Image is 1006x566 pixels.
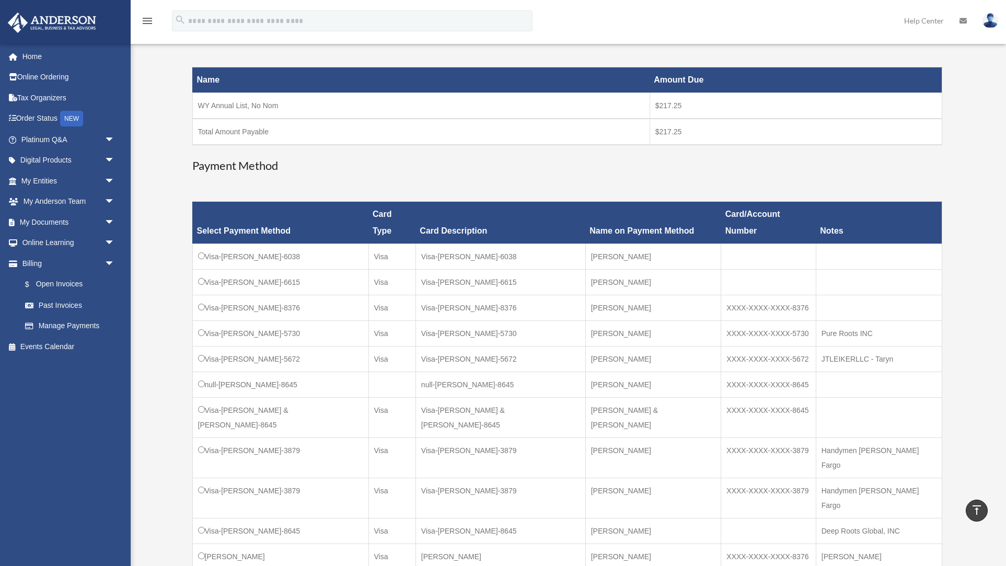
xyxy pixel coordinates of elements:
th: Card/Account Number [721,202,816,244]
a: My Entitiesarrow_drop_down [7,170,131,191]
th: Name [192,67,650,93]
a: My Documentsarrow_drop_down [7,212,131,233]
th: Card Description [415,202,585,244]
td: [PERSON_NAME] [585,438,721,478]
td: Deep Roots Global, INC [816,518,942,544]
td: [PERSON_NAME] [585,321,721,346]
img: User Pic [982,13,998,28]
span: arrow_drop_down [105,150,125,171]
td: Visa-[PERSON_NAME]-6615 [415,270,585,295]
td: Visa [368,244,415,270]
h3: Payment Method [192,158,942,174]
th: Select Payment Method [192,202,368,244]
td: [PERSON_NAME] [585,270,721,295]
td: Visa-[PERSON_NAME]-5730 [192,321,368,346]
a: $Open Invoices [15,274,120,295]
th: Notes [816,202,942,244]
td: [PERSON_NAME] [585,478,721,518]
span: arrow_drop_down [105,191,125,213]
td: Visa-[PERSON_NAME]-3879 [192,478,368,518]
td: Visa-[PERSON_NAME]-3879 [192,438,368,478]
td: Visa-[PERSON_NAME]-5672 [415,346,585,372]
td: Handymen [PERSON_NAME] Fargo [816,438,942,478]
td: JTLEIKERLLC - Taryn [816,346,942,372]
td: Visa-[PERSON_NAME]-3879 [415,478,585,518]
a: Home [7,46,131,67]
td: Visa-[PERSON_NAME]-8645 [415,518,585,544]
td: Visa-[PERSON_NAME]-5672 [192,346,368,372]
td: Visa-[PERSON_NAME]-6038 [415,244,585,270]
td: [PERSON_NAME] [585,244,721,270]
th: Name on Payment Method [585,202,721,244]
span: arrow_drop_down [105,233,125,254]
td: null-[PERSON_NAME]-8645 [415,372,585,398]
a: menu [141,18,154,27]
td: $217.25 [650,119,942,145]
td: XXXX-XXXX-XXXX-8645 [721,398,816,438]
img: Anderson Advisors Platinum Portal [5,13,99,33]
a: Billingarrow_drop_down [7,253,125,274]
td: XXXX-XXXX-XXXX-3879 [721,438,816,478]
i: search [175,14,186,26]
td: WY Annual List, No Nom [192,93,650,119]
td: XXXX-XXXX-XXXX-3879 [721,478,816,518]
a: Online Learningarrow_drop_down [7,233,131,253]
td: Pure Roots INC [816,321,942,346]
div: NEW [60,111,83,126]
td: XXXX-XXXX-XXXX-8376 [721,295,816,321]
td: Handymen [PERSON_NAME] Fargo [816,478,942,518]
i: menu [141,15,154,27]
a: My Anderson Teamarrow_drop_down [7,191,131,212]
a: vertical_align_top [966,500,988,522]
a: Online Ordering [7,67,131,88]
td: Visa-[PERSON_NAME] & [PERSON_NAME]-8645 [192,398,368,438]
td: Visa-[PERSON_NAME]-5730 [415,321,585,346]
td: Visa [368,438,415,478]
td: $217.25 [650,93,942,119]
td: [PERSON_NAME] [585,518,721,544]
span: arrow_drop_down [105,253,125,274]
a: Platinum Q&Aarrow_drop_down [7,129,131,150]
a: Digital Productsarrow_drop_down [7,150,131,171]
td: Visa-[PERSON_NAME]-6615 [192,270,368,295]
span: arrow_drop_down [105,212,125,233]
td: null-[PERSON_NAME]-8645 [192,372,368,398]
span: $ [31,278,36,291]
td: Total Amount Payable [192,119,650,145]
td: [PERSON_NAME] [585,346,721,372]
td: XXXX-XXXX-XXXX-5672 [721,346,816,372]
th: Amount Due [650,67,942,93]
td: Visa-[PERSON_NAME] & [PERSON_NAME]-8645 [415,398,585,438]
a: Tax Organizers [7,87,131,108]
th: Card Type [368,202,415,244]
td: [PERSON_NAME] & [PERSON_NAME] [585,398,721,438]
a: Past Invoices [15,295,125,316]
td: Visa [368,398,415,438]
td: Visa-[PERSON_NAME]-8376 [192,295,368,321]
a: Order StatusNEW [7,108,131,130]
td: Visa [368,295,415,321]
a: Manage Payments [15,316,125,337]
td: [PERSON_NAME] [585,295,721,321]
td: Visa [368,346,415,372]
a: Events Calendar [7,336,131,357]
span: arrow_drop_down [105,129,125,151]
td: Visa [368,321,415,346]
td: Visa-[PERSON_NAME]-8645 [192,518,368,544]
td: Visa [368,518,415,544]
td: Visa-[PERSON_NAME]-8376 [415,295,585,321]
i: vertical_align_top [970,504,983,516]
td: [PERSON_NAME] [585,372,721,398]
td: Visa [368,270,415,295]
td: Visa-[PERSON_NAME]-3879 [415,438,585,478]
span: arrow_drop_down [105,170,125,192]
td: XXXX-XXXX-XXXX-8645 [721,372,816,398]
td: Visa-[PERSON_NAME]-6038 [192,244,368,270]
td: XXXX-XXXX-XXXX-5730 [721,321,816,346]
td: Visa [368,478,415,518]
